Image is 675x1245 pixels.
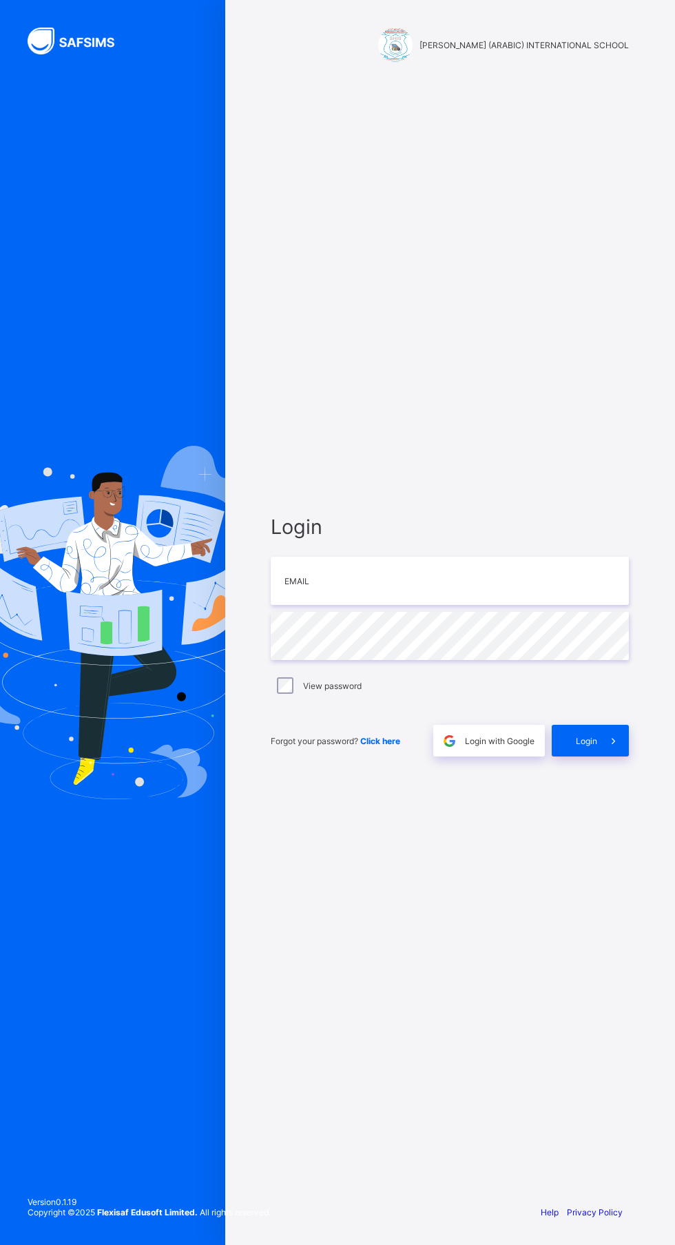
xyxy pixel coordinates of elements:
[271,736,400,746] span: Forgot your password?
[576,736,597,746] span: Login
[97,1207,198,1217] strong: Flexisaf Edusoft Limited.
[567,1207,623,1217] a: Privacy Policy
[271,515,629,539] span: Login
[442,733,457,749] img: google.396cfc9801f0270233282035f929180a.svg
[28,1197,271,1207] span: Version 0.1.19
[28,28,131,54] img: SAFSIMS Logo
[360,736,400,746] a: Click here
[303,681,362,691] label: View password
[419,40,629,50] span: [PERSON_NAME] (ARABIC) INTERNATIONAL SCHOOL
[541,1207,559,1217] a: Help
[28,1207,271,1217] span: Copyright © 2025 All rights reserved.
[465,736,534,746] span: Login with Google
